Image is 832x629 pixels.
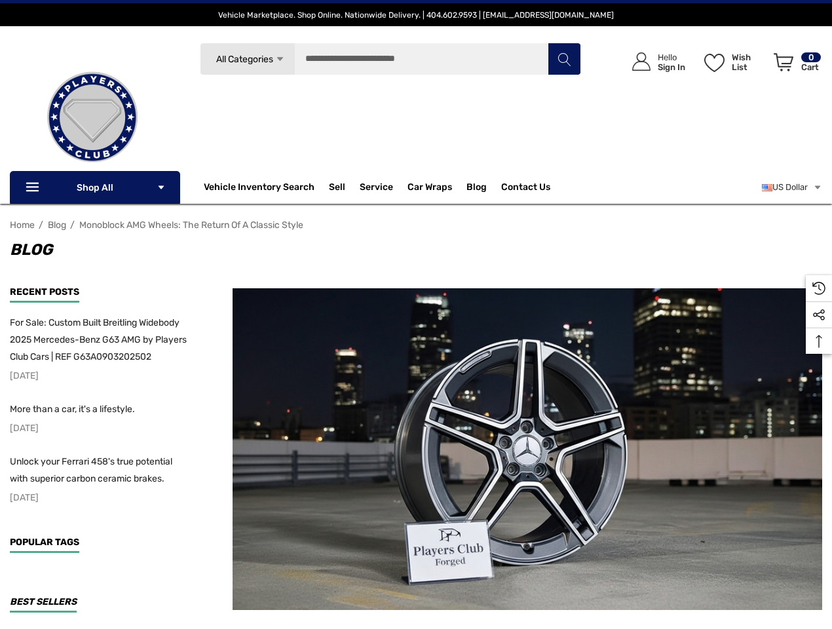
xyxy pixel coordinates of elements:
p: Wish List [732,52,766,72]
a: Sell [329,174,360,200]
span: Unlock your Ferrari 458's true potential with superior carbon ceramic brakes. [10,456,172,484]
a: Vehicle Inventory Search [204,181,314,196]
svg: Recently Viewed [812,282,825,295]
a: All Categories Icon Arrow Down Icon Arrow Up [200,43,295,75]
svg: Icon Arrow Down [157,183,166,192]
p: [DATE] [10,368,187,385]
span: Sell [329,181,345,196]
p: [DATE] [10,489,187,506]
svg: Wish List [704,54,725,72]
svg: Top [806,335,832,348]
p: 0 [801,52,821,62]
h3: Best Sellers [10,598,77,613]
a: For Sale: Custom Built Breitling Widebody 2025 Mercedes-Benz G63 AMG by Players Club Cars | REF G... [10,314,187,366]
a: Wish List Wish List [698,39,768,85]
svg: Icon User Account [632,52,651,71]
a: Car Wraps [407,174,466,200]
span: Vehicle Marketplace. Shop Online. Nationwide Delivery. | 404.602.9593 | [EMAIL_ADDRESS][DOMAIN_NAME] [218,10,614,20]
h1: Blog [10,237,822,263]
span: For Sale: Custom Built Breitling Widebody 2025 Mercedes-Benz G63 AMG by Players Club Cars | REF G... [10,317,187,362]
a: More than a car, it's a lifestyle. [10,401,187,418]
a: Blog [466,181,487,196]
svg: Review Your Cart [774,53,793,71]
a: Blog [48,219,66,231]
span: Recent Posts [10,286,79,297]
button: Search [548,43,580,75]
nav: Breadcrumb [10,214,822,237]
img: Players Club | Cars For Sale [27,52,158,183]
p: Hello [658,52,685,62]
a: Cart with 0 items [768,39,822,90]
span: Car Wraps [407,181,452,196]
p: Cart [801,62,821,72]
a: Monoblock AMG Wheels: The Return of a Classic Style [79,219,303,231]
p: [DATE] [10,420,187,437]
a: Service [360,181,393,196]
span: More than a car, it's a lifestyle. [10,404,135,415]
a: Home [10,219,35,231]
svg: Icon Arrow Down [275,54,285,64]
a: Unlock your Ferrari 458's true potential with superior carbon ceramic brakes. [10,453,187,487]
a: Sign in [617,39,692,85]
img: Monoblock AMG Wheels: The Return of a Classic Style [233,288,822,610]
a: Contact Us [501,181,550,196]
span: Popular Tags [10,537,79,548]
svg: Social Media [812,309,825,322]
p: Shop All [10,171,180,204]
svg: Icon Line [24,180,44,195]
a: USD [762,174,822,200]
span: All Categories [216,54,273,65]
p: Sign In [658,62,685,72]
